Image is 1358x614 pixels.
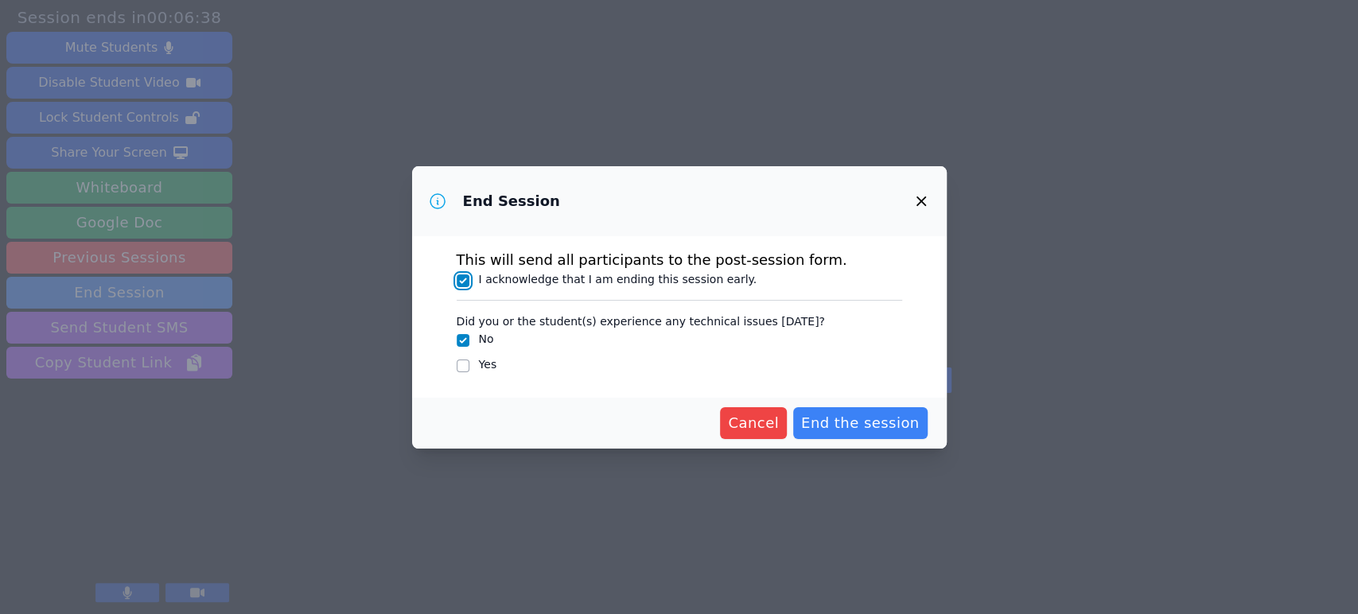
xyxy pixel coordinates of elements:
label: I acknowledge that I am ending this session early. [479,273,757,286]
p: This will send all participants to the post-session form. [457,249,902,271]
button: Cancel [720,407,787,439]
h3: End Session [463,192,560,211]
span: End the session [801,412,920,434]
label: No [479,332,494,345]
button: End the session [793,407,928,439]
label: Yes [479,358,497,371]
span: Cancel [728,412,779,434]
legend: Did you or the student(s) experience any technical issues [DATE]? [457,307,825,331]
